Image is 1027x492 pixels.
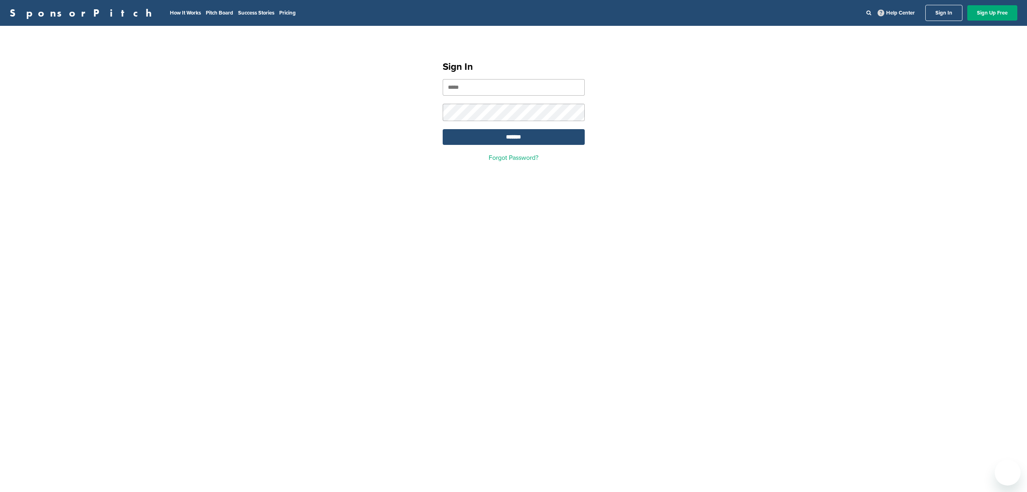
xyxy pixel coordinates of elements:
[967,5,1017,21] a: Sign Up Free
[279,10,296,16] a: Pricing
[170,10,201,16] a: How It Works
[10,8,157,18] a: SponsorPitch
[489,154,538,162] a: Forgot Password?
[238,10,274,16] a: Success Stories
[443,60,585,74] h1: Sign In
[206,10,233,16] a: Pitch Board
[925,5,962,21] a: Sign In
[995,460,1021,486] iframe: Button to launch messaging window
[876,8,916,18] a: Help Center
